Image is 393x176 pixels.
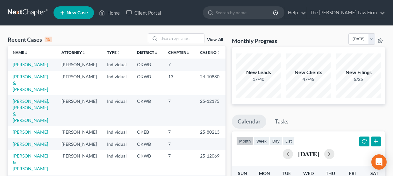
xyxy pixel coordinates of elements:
[13,74,48,92] a: [PERSON_NAME] & [PERSON_NAME]
[163,95,195,126] td: 7
[102,59,132,70] td: Individual
[232,115,266,129] a: Calendar
[298,151,319,157] h2: [DATE]
[217,51,220,55] i: unfold_more
[117,51,120,55] i: unfold_more
[186,51,190,55] i: unfold_more
[132,126,163,138] td: OKEB
[13,50,28,55] a: Nameunfold_more
[168,50,190,55] a: Chapterunfold_more
[336,69,381,76] div: New Filings
[236,69,281,76] div: New Leads
[8,36,52,43] div: Recent Cases
[61,50,86,55] a: Attorneyunfold_more
[163,71,195,95] td: 13
[132,138,163,150] td: OKWB
[96,7,123,18] a: Home
[370,171,378,176] span: Sat
[123,7,164,18] a: Client Portal
[163,59,195,70] td: 7
[195,126,225,138] td: 25-80213
[259,171,270,176] span: Mon
[56,150,102,174] td: [PERSON_NAME]
[102,126,132,138] td: Individual
[216,7,274,18] input: Search by name...
[82,51,86,55] i: unfold_more
[67,11,88,15] span: New Case
[132,150,163,174] td: OKWB
[107,50,120,55] a: Typeunfold_more
[132,95,163,126] td: OKWB
[254,137,269,145] button: week
[232,37,277,45] h3: Monthly Progress
[13,98,49,123] a: [PERSON_NAME], [PERSON_NAME] & [PERSON_NAME]
[269,115,294,129] a: Tasks
[195,71,225,95] td: 24-10880
[371,154,387,170] div: Open Intercom Messenger
[45,37,52,42] div: 15
[132,59,163,70] td: OKWB
[13,141,48,147] a: [PERSON_NAME]
[163,150,195,174] td: 7
[195,95,225,126] td: 25-12175
[102,150,132,174] td: Individual
[56,126,102,138] td: [PERSON_NAME]
[163,138,195,150] td: 7
[56,59,102,70] td: [PERSON_NAME]
[236,76,281,82] div: 17/40
[163,126,195,138] td: 7
[236,137,254,145] button: month
[160,34,204,43] input: Search by name...
[282,137,295,145] button: list
[269,137,282,145] button: day
[24,51,28,55] i: unfold_more
[56,71,102,95] td: [PERSON_NAME]
[200,50,220,55] a: Case Nounfold_more
[13,129,48,135] a: [PERSON_NAME]
[286,76,331,82] div: 47/45
[282,171,291,176] span: Tue
[56,95,102,126] td: [PERSON_NAME]
[195,150,225,174] td: 25-12069
[307,7,385,18] a: The [PERSON_NAME] Law Firm
[285,7,306,18] a: Help
[207,38,223,42] a: View All
[238,171,247,176] span: Sun
[286,69,331,76] div: New Clients
[137,50,158,55] a: Districtunfold_more
[13,62,48,67] a: [PERSON_NAME]
[132,71,163,95] td: OKWB
[326,171,335,176] span: Thu
[154,51,158,55] i: unfold_more
[336,76,381,82] div: 5/25
[102,138,132,150] td: Individual
[13,153,48,171] a: [PERSON_NAME] & [PERSON_NAME]
[303,171,314,176] span: Wed
[56,138,102,150] td: [PERSON_NAME]
[349,171,356,176] span: Fri
[102,71,132,95] td: Individual
[102,95,132,126] td: Individual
